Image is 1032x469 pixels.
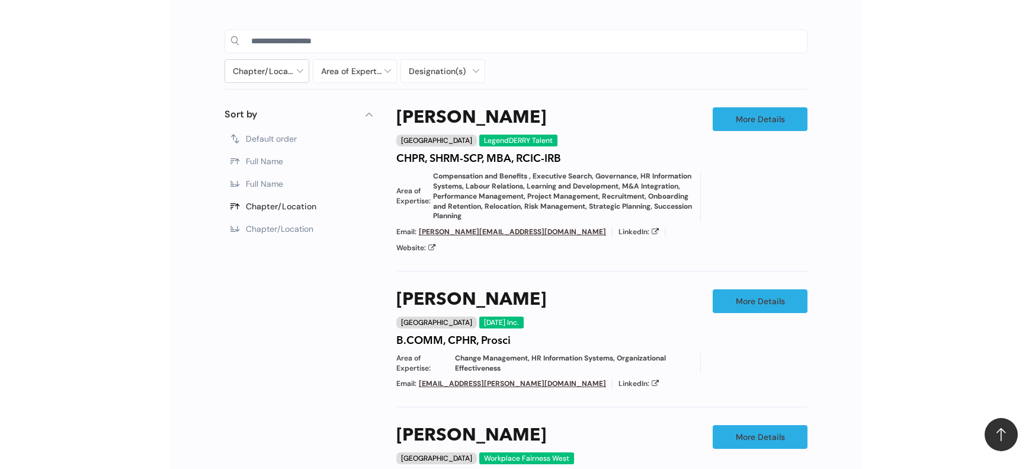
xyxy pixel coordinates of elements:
div: [GEOGRAPHIC_DATA] [396,452,477,464]
a: [PERSON_NAME] [396,107,546,129]
span: Email: [396,379,416,389]
span: LinkedIn: [618,227,649,237]
a: More Details [713,289,807,313]
div: [GEOGRAPHIC_DATA] [396,135,477,146]
span: Change Management, HR Information Systems, Organizational Effectiveness [455,353,694,374]
a: More Details [713,107,807,131]
div: LegendDERRY Talent [479,135,557,146]
a: [PERSON_NAME][EMAIL_ADDRESS][DOMAIN_NAME] [419,227,606,237]
span: Website: [396,243,426,253]
span: Area of Expertise: [396,186,431,206]
span: Default order [246,133,297,144]
span: Full Name [246,156,283,167]
span: LinkedIn: [618,379,649,389]
span: Compensation and Benefits , Executive Search, Governance, HR Information Systems, Labour Relation... [433,171,694,221]
p: Sort by [225,107,257,122]
span: Email: [396,227,416,237]
a: [PERSON_NAME] [396,425,546,446]
div: [GEOGRAPHIC_DATA] [396,317,477,328]
span: Chapter/Location [246,201,316,212]
a: More Details [713,425,807,449]
a: [PERSON_NAME] [396,289,546,311]
div: Workplace Fairness West [479,452,574,464]
span: Chapter/Location [246,224,313,234]
span: Area of Expertise: [396,353,453,374]
div: [DATE] Inc. [479,317,524,328]
a: [EMAIL_ADDRESS][PERSON_NAME][DOMAIN_NAME] [419,379,606,388]
span: Full Name [246,178,283,189]
h4: B.COMM, CPHR, Prosci [396,334,511,347]
h4: CHPR, SHRM-SCP, MBA, RCIC-IRB [396,152,561,165]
